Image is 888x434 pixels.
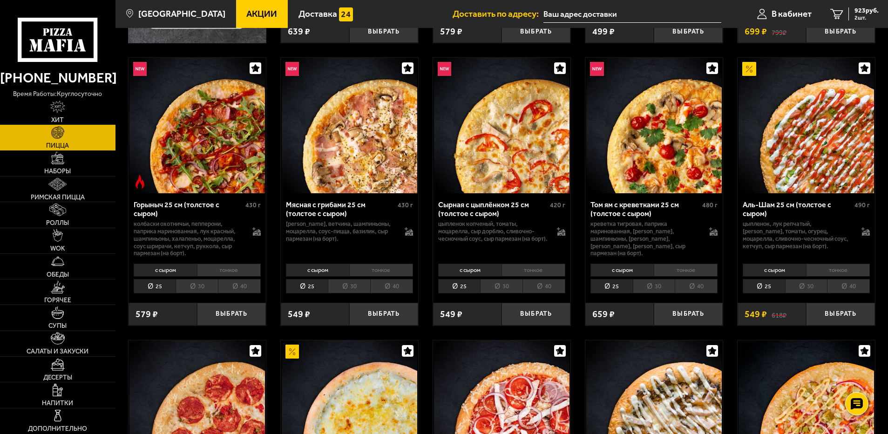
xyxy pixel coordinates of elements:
[286,220,396,243] p: [PERSON_NAME], ветчина, шампиньоны, моцарелла, соус-пицца, базилик, сыр пармезан (на борт).
[585,58,723,193] a: НовинкаТом ям с креветками 25 см (толстое с сыром)
[246,9,277,18] span: Акции
[702,201,718,209] span: 480 г
[42,400,73,407] span: Напитки
[43,374,72,381] span: Десерты
[44,297,71,304] span: Горячее
[502,20,570,43] button: Выбрать
[438,220,548,243] p: цыпленок копченый, томаты, моцарелла, сыр дорблю, сливочно-чесночный соус, сыр пармезан (на борт).
[197,303,266,325] button: Выбрать
[654,20,723,43] button: Выбрать
[772,9,812,18] span: В кабинет
[51,117,64,123] span: Хит
[480,279,522,293] li: 30
[27,348,88,355] span: Салаты и закуски
[438,264,502,277] li: с сыром
[827,279,870,293] li: 40
[806,264,870,277] li: тонкое
[743,279,785,293] li: 25
[134,220,244,257] p: колбаски Охотничьи, пепперони, паприка маринованная, лук красный, шампиньоны, халапеньо, моцарелл...
[285,62,299,76] img: Новинка
[288,27,310,36] span: 639 ₽
[854,7,879,14] span: 923 руб.
[438,200,548,218] div: Сырная с цыплёнком 25 см (толстое с сыром)
[743,264,806,277] li: с сыром
[433,58,570,193] a: НовинкаСырная с цыплёнком 25 см (толстое с сыром)
[370,279,413,293] li: 40
[31,194,85,201] span: Римская пицца
[592,310,615,319] span: 659 ₽
[440,310,462,319] span: 549 ₽
[44,168,71,175] span: Наборы
[136,310,158,319] span: 579 ₽
[590,279,633,293] li: 25
[806,20,875,43] button: Выбрать
[328,279,370,293] li: 30
[286,200,395,218] div: Мясная с грибами 25 см (толстое с сыром)
[738,58,875,193] a: АкционныйАль-Шам 25 см (толстое с сыром)
[438,279,481,293] li: 25
[286,279,328,293] li: 25
[176,279,218,293] li: 30
[133,62,147,76] img: Новинка
[543,6,721,23] input: Ваш адрес доставки
[138,9,225,18] span: [GEOGRAPHIC_DATA]
[854,201,870,209] span: 490 г
[434,58,569,193] img: Сырная с цыплёнком 25 см (толстое с сыром)
[590,200,700,218] div: Том ям с креветками 25 см (толстое с сыром)
[282,58,417,193] img: Мясная с грибами 25 см (толстое с сыром)
[28,426,87,432] span: Дополнительно
[197,264,261,277] li: тонкое
[742,62,756,76] img: Акционный
[134,264,197,277] li: с сыром
[285,345,299,359] img: Акционный
[349,264,413,277] li: тонкое
[654,303,723,325] button: Выбрать
[739,58,874,193] img: Аль-Шам 25 см (толстое с сыром)
[47,271,69,278] span: Обеды
[590,220,700,257] p: креветка тигровая, паприка маринованная, [PERSON_NAME], шампиньоны, [PERSON_NAME], [PERSON_NAME],...
[785,279,827,293] li: 30
[288,310,310,319] span: 549 ₽
[129,58,266,193] a: НовинкаОстрое блюдоГорыныч 25 см (толстое с сыром)
[806,303,875,325] button: Выбрать
[745,27,767,36] span: 699 ₽
[522,279,565,293] li: 40
[134,279,176,293] li: 25
[46,220,69,226] span: Роллы
[675,279,718,293] li: 40
[772,310,786,319] s: 618 ₽
[281,58,418,193] a: НовинкаМясная с грибами 25 см (толстое с сыром)
[298,9,337,18] span: Доставка
[349,20,418,43] button: Выбрать
[46,142,69,149] span: Пицца
[654,264,718,277] li: тонкое
[339,7,353,21] img: 15daf4d41897b9f0e9f617042186c801.svg
[502,264,565,277] li: тонкое
[133,175,147,189] img: Острое блюдо
[550,201,565,209] span: 420 г
[543,6,721,23] span: Санкт-Петербург, улица Бутлерова, 16
[854,15,879,20] span: 2 шт.
[349,303,418,325] button: Выбрать
[134,200,243,218] div: Горыныч 25 см (толстое с сыром)
[453,9,543,18] span: Доставить по адресу:
[438,62,452,76] img: Новинка
[590,62,604,76] img: Новинка
[245,201,261,209] span: 430 г
[440,27,462,36] span: 579 ₽
[586,58,722,193] img: Том ям с креветками 25 см (толстое с сыром)
[502,303,570,325] button: Выбрать
[590,264,654,277] li: с сыром
[772,27,786,36] s: 799 ₽
[743,220,853,250] p: цыпленок, лук репчатый, [PERSON_NAME], томаты, огурец, моцарелла, сливочно-чесночный соус, кетчуп...
[50,245,65,252] span: WOK
[745,310,767,319] span: 549 ₽
[592,27,615,36] span: 499 ₽
[743,200,852,218] div: Аль-Шам 25 см (толстое с сыром)
[129,58,265,193] img: Горыныч 25 см (толстое с сыром)
[48,323,67,329] span: Супы
[286,264,349,277] li: с сыром
[218,279,261,293] li: 40
[398,201,413,209] span: 430 г
[633,279,675,293] li: 30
